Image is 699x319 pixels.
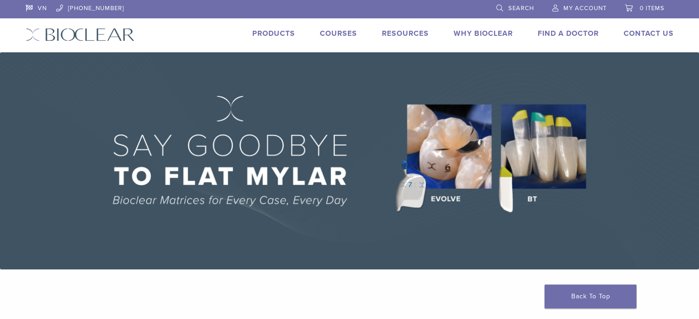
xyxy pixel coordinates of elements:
a: Resources [382,29,429,38]
a: Courses [320,29,357,38]
a: Products [252,29,295,38]
span: 0 items [640,5,665,12]
span: Search [508,5,534,12]
img: Bioclear [26,28,135,41]
a: Why Bioclear [454,29,513,38]
a: Contact Us [624,29,674,38]
span: My Account [563,5,607,12]
a: Back To Top [545,285,636,308]
a: Find A Doctor [538,29,599,38]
